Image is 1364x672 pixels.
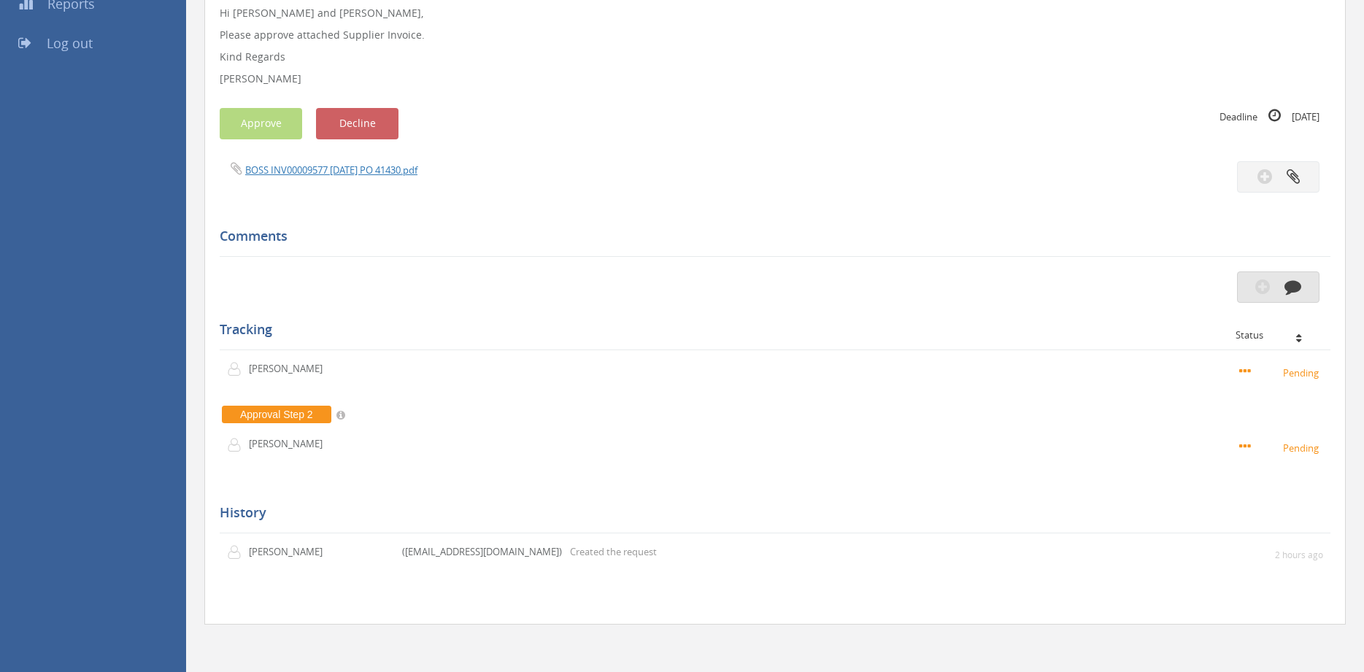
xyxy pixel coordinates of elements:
small: Pending [1239,439,1323,455]
span: Approval Step 2 [222,406,331,423]
p: [PERSON_NAME] [249,437,333,451]
button: Decline [316,108,398,139]
img: user-icon.png [227,545,249,560]
h5: History [220,506,1319,520]
h5: Tracking [220,323,1319,337]
button: Approve [220,108,302,139]
p: [PERSON_NAME] [249,545,333,559]
p: Created the request [570,545,657,559]
p: ([EMAIL_ADDRESS][DOMAIN_NAME]) [402,545,562,559]
div: Status [1236,330,1319,340]
p: Please approve attached Supplier Invoice. [220,28,1330,42]
p: Kind Regards [220,50,1330,64]
a: BOSS INV00009577 [DATE] PO 41430.pdf [245,163,417,177]
img: user-icon.png [227,362,249,376]
small: 2 hours ago [1275,549,1323,561]
small: Pending [1239,364,1323,380]
small: Deadline [DATE] [1219,108,1319,124]
p: [PERSON_NAME] [220,72,1330,86]
p: Hi [PERSON_NAME] and [PERSON_NAME], [220,6,1330,20]
p: [PERSON_NAME] [249,362,333,376]
img: user-icon.png [227,438,249,452]
h5: Comments [220,229,1319,244]
span: Log out [47,34,93,52]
